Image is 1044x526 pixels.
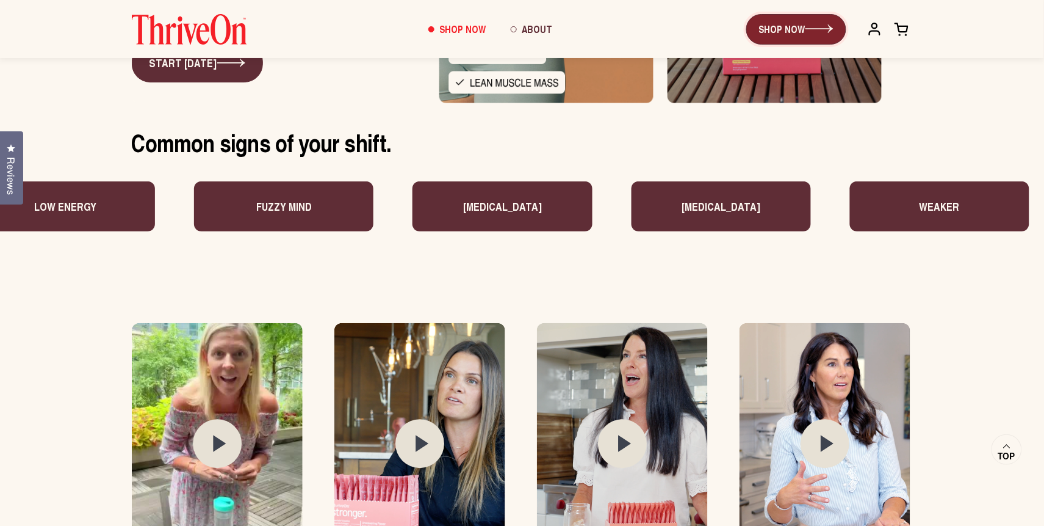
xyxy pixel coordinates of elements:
[416,13,499,46] a: Shop Now
[132,43,263,82] a: START [DATE]
[679,199,758,214] p: [MEDICAL_DATA]
[522,22,553,36] span: About
[461,199,539,214] p: [MEDICAL_DATA]
[746,14,846,45] a: SHOP NOW
[440,22,486,36] span: Shop Now
[499,13,565,46] a: About
[998,451,1015,462] span: Top
[917,199,957,214] p: Weaker
[32,199,94,214] p: Low energy
[3,157,19,195] span: Reviews
[132,128,913,157] h2: Common signs of your shift.
[254,199,309,214] p: Fuzzy mind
